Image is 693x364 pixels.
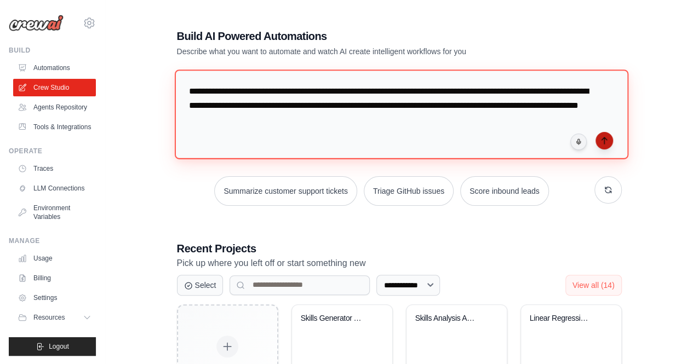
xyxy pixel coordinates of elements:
[415,314,482,323] div: Skills Analysis Automation
[13,289,96,307] a: Settings
[13,199,96,226] a: Environment Variables
[13,99,96,116] a: Agents Repository
[9,337,96,356] button: Logout
[460,176,549,206] button: Score inbound leads
[9,15,64,31] img: Logo
[13,118,96,136] a: Tools & Integrations
[13,59,96,77] a: Automations
[49,342,69,351] span: Logout
[177,46,545,57] p: Describe what you want to automate and watch AI create intelligent workflows for you
[33,313,65,322] span: Resources
[177,28,545,44] h1: Build AI Powered Automations
[177,241,622,256] h3: Recent Projects
[565,275,622,296] button: View all (14)
[13,269,96,287] a: Billing
[177,275,224,296] button: Select
[13,309,96,326] button: Resources
[13,160,96,177] a: Traces
[9,46,96,55] div: Build
[13,250,96,267] a: Usage
[13,180,96,197] a: LLM Connections
[9,147,96,155] div: Operate
[214,176,357,206] button: Summarize customer support tickets
[364,176,454,206] button: Triage GitHub issues
[177,256,622,270] p: Pick up where you left off or start something new
[530,314,596,323] div: Linear Regression Research Analysis
[301,314,367,323] div: Skills Generator Automation
[9,236,96,245] div: Manage
[570,134,587,150] button: Click to speak your automation idea
[594,176,622,204] button: Get new suggestions
[572,281,615,290] span: View all (14)
[13,79,96,96] a: Crew Studio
